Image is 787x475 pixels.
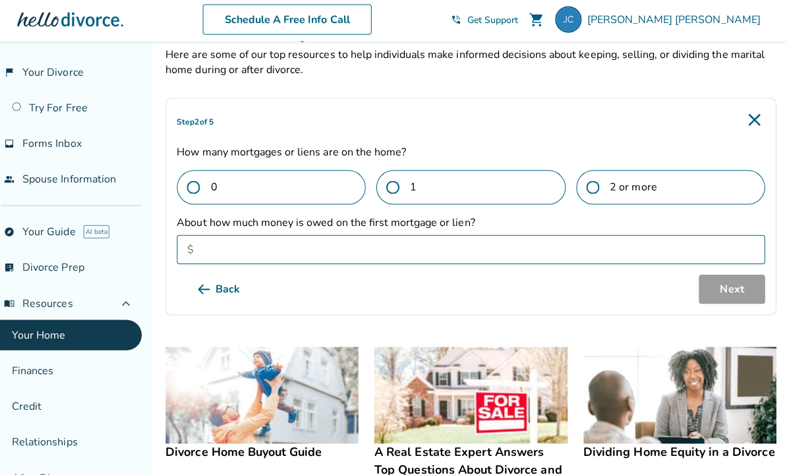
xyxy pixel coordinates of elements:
[121,297,137,313] span: expand_less
[744,111,765,132] img: Close
[8,264,18,274] span: list_alt_check
[530,14,546,30] span: shopping_cart
[180,217,765,231] label: About how much money is owed on the first mortgage or lien?
[453,16,519,28] a: phone_in_talkGet Support
[169,50,776,79] p: Here are some of our top resources to help individuals make informed decisions about keeping, sel...
[180,276,264,305] button: Back
[8,298,76,312] span: Resources
[585,348,776,444] img: Dividing Home Equity in a Divorce
[378,172,566,206] label: 1
[721,412,787,475] iframe: Chat Widget
[556,9,583,35] img: jacoker@verizon.net
[206,7,374,37] a: Schedule A Free Info Call
[8,69,18,80] span: flag_2
[180,172,368,206] label: 0
[8,140,18,151] span: inbox
[699,276,765,305] button: Next
[169,348,361,461] a: Divorce Home Buyout GuideDivorce Home Buyout Guide
[453,16,463,27] span: phone_in_talk
[588,14,766,29] span: [PERSON_NAME] [PERSON_NAME]
[577,172,765,206] label: 2 or more
[8,300,18,310] span: menu_book
[8,228,18,238] span: explore
[169,444,361,461] h4: Divorce Home Buyout Guide
[585,348,776,461] a: Dividing Home Equity in a DivorceDividing Home Equity in a Divorce
[169,348,361,444] img: Divorce Home Buyout Guide
[87,227,113,240] span: AI beta
[180,147,765,161] label: How many mortgages or liens are on the home?
[8,176,18,186] span: people
[585,444,776,461] h4: Dividing Home Equity in a Divorce
[26,138,85,153] span: Forms Inbox
[469,16,519,28] span: Get Support
[180,116,216,132] span: Step 2 of 5
[376,348,568,444] img: A Real Estate Expert Answers Top Questions About Divorce and the Home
